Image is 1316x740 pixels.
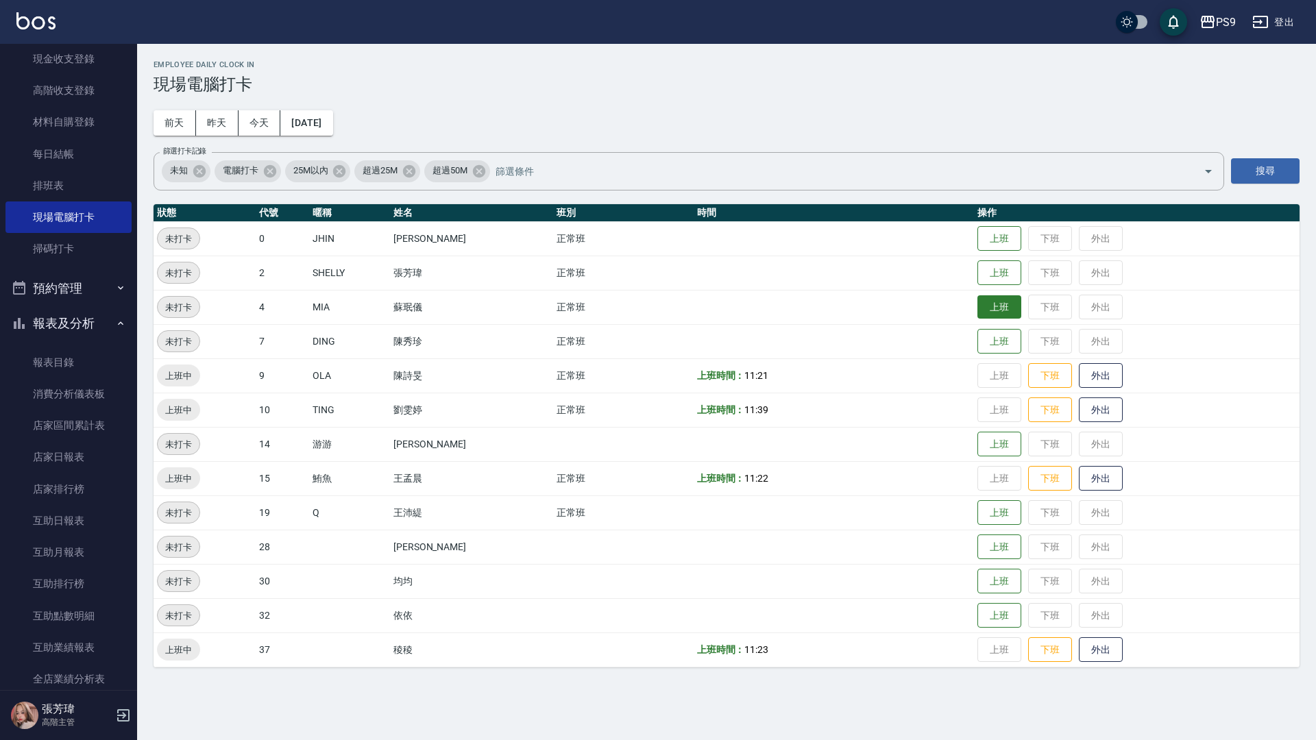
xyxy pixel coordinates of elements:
[256,564,309,598] td: 30
[553,256,694,290] td: 正常班
[280,110,332,136] button: [DATE]
[424,160,490,182] div: 超過50M
[158,608,199,623] span: 未打卡
[390,324,553,358] td: 陳秀珍
[5,106,132,138] a: 材料自購登錄
[5,568,132,600] a: 互助排行榜
[256,221,309,256] td: 0
[390,221,553,256] td: [PERSON_NAME]
[158,437,199,452] span: 未打卡
[5,138,132,170] a: 每日結帳
[1028,466,1072,491] button: 下班
[744,473,768,484] span: 11:22
[5,271,132,306] button: 預約管理
[158,300,199,314] span: 未打卡
[215,160,281,182] div: 電腦打卡
[256,632,309,667] td: 37
[256,427,309,461] td: 14
[5,306,132,341] button: 報表及分析
[42,702,112,716] h5: 張芳瑋
[694,204,974,222] th: 時間
[256,530,309,564] td: 28
[154,110,196,136] button: 前天
[5,347,132,378] a: 報表目錄
[154,204,256,222] th: 狀態
[1079,466,1123,491] button: 外出
[744,370,768,381] span: 11:21
[5,663,132,695] a: 全店業績分析表
[390,358,553,393] td: 陳詩旻
[256,324,309,358] td: 7
[16,12,56,29] img: Logo
[309,290,390,324] td: MIA
[5,473,132,505] a: 店家排行榜
[553,324,694,358] td: 正常班
[697,404,745,415] b: 上班時間：
[492,159,1180,183] input: 篩選條件
[215,164,267,177] span: 電腦打卡
[744,644,768,655] span: 11:23
[1160,8,1187,36] button: save
[158,232,199,246] span: 未打卡
[158,574,199,589] span: 未打卡
[553,290,694,324] td: 正常班
[157,369,200,383] span: 上班中
[5,441,132,473] a: 店家日報表
[977,226,1021,251] button: 上班
[256,256,309,290] td: 2
[256,204,309,222] th: 代號
[5,600,132,632] a: 互助點數明細
[256,393,309,427] td: 10
[553,461,694,495] td: 正常班
[1028,637,1072,663] button: 下班
[157,643,200,657] span: 上班中
[158,506,199,520] span: 未打卡
[1231,158,1300,184] button: 搜尋
[354,160,420,182] div: 超過25M
[697,473,745,484] b: 上班時間：
[309,427,390,461] td: 游游
[309,324,390,358] td: DING
[390,598,553,632] td: 依依
[5,505,132,536] a: 互助日報表
[974,204,1300,222] th: 操作
[162,160,210,182] div: 未知
[309,221,390,256] td: JHIN
[1028,397,1072,423] button: 下班
[1079,637,1123,663] button: 外出
[390,632,553,667] td: 稜稜
[390,564,553,598] td: 均均
[390,495,553,530] td: 王沛緹
[256,461,309,495] td: 15
[256,290,309,324] td: 4
[390,461,553,495] td: 王孟晨
[1079,397,1123,423] button: 外出
[309,393,390,427] td: TING
[11,702,38,729] img: Person
[154,75,1300,94] h3: 現場電腦打卡
[354,164,406,177] span: 超過25M
[158,540,199,554] span: 未打卡
[309,204,390,222] th: 暱稱
[553,393,694,427] td: 正常班
[1197,160,1219,182] button: Open
[5,201,132,233] a: 現場電腦打卡
[977,432,1021,457] button: 上班
[1028,363,1072,388] button: 下班
[154,60,1300,69] h2: Employee Daily Clock In
[42,716,112,728] p: 高階主管
[162,164,196,177] span: 未知
[5,632,132,663] a: 互助業績報表
[977,500,1021,526] button: 上班
[158,266,199,280] span: 未打卡
[5,410,132,441] a: 店家區間累計表
[309,461,390,495] td: 鮪魚
[553,358,694,393] td: 正常班
[157,403,200,417] span: 上班中
[390,204,553,222] th: 姓名
[424,164,476,177] span: 超過50M
[553,204,694,222] th: 班別
[553,495,694,530] td: 正常班
[158,334,199,349] span: 未打卡
[256,598,309,632] td: 32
